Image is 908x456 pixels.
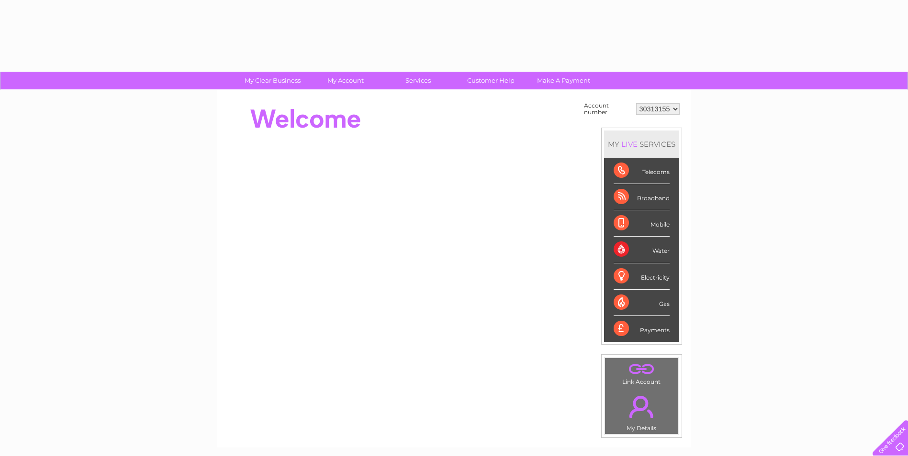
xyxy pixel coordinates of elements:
div: Mobile [614,210,670,237]
a: Make A Payment [524,72,603,89]
a: . [607,390,676,423]
a: Customer Help [451,72,530,89]
div: Electricity [614,263,670,290]
td: Account number [582,100,634,118]
div: Broadband [614,184,670,210]
a: My Account [306,72,385,89]
a: Services [379,72,458,89]
div: Gas [614,290,670,316]
div: Water [614,237,670,263]
a: . [607,360,676,377]
div: MY SERVICES [604,130,679,158]
td: Link Account [605,358,679,388]
div: Telecoms [614,158,670,184]
div: LIVE [619,140,639,149]
div: Payments [614,316,670,342]
td: My Details [605,388,679,434]
a: My Clear Business [233,72,312,89]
